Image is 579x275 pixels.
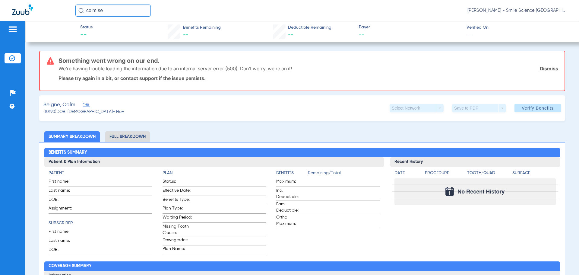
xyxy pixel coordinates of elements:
span: DOB: [49,247,78,255]
p: We’re having trouble loading the information due to an internal server error (500). Don’t worry, ... [59,66,292,72]
img: error-icon [47,57,54,65]
span: Ind. Deductible: [276,187,306,200]
span: -- [467,31,473,38]
h4: Benefits [276,170,308,176]
span: Last name: [49,187,78,196]
app-breakdown-title: Surface [512,170,555,178]
span: Status [80,24,93,30]
span: DOB: [49,197,78,205]
h3: Patient & Plan Information [44,157,384,167]
h4: Tooth/Quad [467,170,510,176]
span: Ortho Maximum: [276,214,306,227]
span: Remaining/Total [308,170,379,178]
span: Benefits Remaining [183,24,221,31]
h4: Procedure [425,170,465,176]
input: Search for patients [75,5,151,17]
span: Status: [163,178,192,187]
span: Missing Tooth Clause: [163,223,192,236]
h4: Date [394,170,420,176]
span: Maximum: [276,178,306,187]
span: Downgrades: [163,237,192,245]
img: hamburger-icon [8,26,17,33]
li: Summary Breakdown [44,131,100,142]
span: First name: [49,229,78,237]
span: Verified On [467,24,569,31]
app-breakdown-title: Date [394,170,420,178]
span: Last name: [49,238,78,246]
span: Plan Type: [163,205,192,213]
span: Seigne, Colm [43,101,75,109]
iframe: Chat Widget [549,246,579,275]
span: Effective Date: [163,187,192,196]
h2: Benefits Summary [44,148,560,158]
span: Benefits Type: [163,197,192,205]
h3: Something went wrong on our end. [59,58,558,64]
h4: Subscriber [49,220,152,226]
span: First name: [49,178,78,187]
span: Plan Name: [163,246,192,254]
app-breakdown-title: Benefits [276,170,308,178]
h3: Recent History [390,157,560,167]
h4: Surface [512,170,555,176]
span: Deductible Remaining [288,24,331,31]
h2: Coverage Summary [44,261,560,271]
img: Zuub Logo [12,5,33,15]
span: Verify Benefits [522,106,554,110]
app-breakdown-title: Tooth/Quad [467,170,510,178]
h4: Patient [49,170,152,176]
p: Please try again in a bit, or contact support if the issue persists. [59,75,558,81]
span: Payer [359,24,461,30]
span: Waiting Period: [163,214,192,222]
span: Assignment: [49,205,78,213]
span: -- [183,32,188,37]
li: Full Breakdown [105,131,150,142]
span: -- [288,32,293,37]
span: -- [80,31,93,39]
app-breakdown-title: Procedure [425,170,465,178]
span: -- [359,31,461,38]
a: Dismiss [540,66,558,72]
span: (10190) DOB: [DEMOGRAPHIC_DATA] - HoH [43,109,125,115]
h4: Plan [163,170,266,176]
button: Verify Benefits [514,104,561,112]
span: Edit [83,103,88,109]
span: [PERSON_NAME] - Smile Science [GEOGRAPHIC_DATA] [467,8,567,14]
img: Calendar [445,187,454,196]
img: Search Icon [78,8,84,13]
span: No Recent History [457,189,505,195]
span: Fam. Deductible: [276,201,306,214]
